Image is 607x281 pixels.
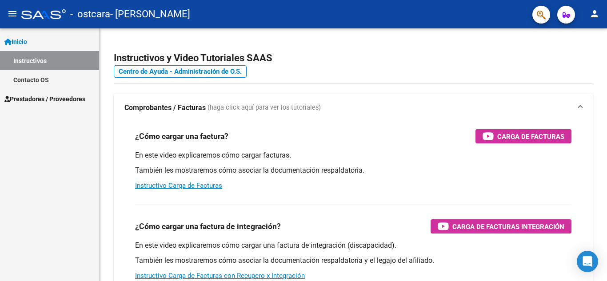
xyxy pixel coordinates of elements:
h3: ¿Cómo cargar una factura de integración? [135,220,281,233]
mat-icon: menu [7,8,18,19]
span: Carga de Facturas Integración [452,221,564,232]
span: - [PERSON_NAME] [110,4,190,24]
p: También les mostraremos cómo asociar la documentación respaldatoria. [135,166,571,175]
h3: ¿Cómo cargar una factura? [135,130,228,142]
a: Centro de Ayuda - Administración de O.S. [114,65,247,78]
p: También les mostraremos cómo asociar la documentación respaldatoria y el legajo del afiliado. [135,256,571,265]
strong: Comprobantes / Facturas [124,103,206,113]
mat-expansion-panel-header: Comprobantes / Facturas (haga click aquí para ver los tutoriales) [114,94,593,122]
button: Carga de Facturas Integración [431,219,571,234]
div: Open Intercom Messenger [577,251,598,272]
span: (haga click aquí para ver los tutoriales) [208,103,321,113]
span: Carga de Facturas [497,131,564,142]
a: Instructivo Carga de Facturas [135,182,222,190]
h2: Instructivos y Video Tutoriales SAAS [114,50,593,67]
p: En este video explicaremos cómo cargar una factura de integración (discapacidad). [135,241,571,250]
p: En este video explicaremos cómo cargar facturas. [135,150,571,160]
a: Instructivo Carga de Facturas con Recupero x Integración [135,272,305,280]
span: Prestadores / Proveedores [4,94,85,104]
mat-icon: person [589,8,600,19]
button: Carga de Facturas [475,129,571,143]
span: Inicio [4,37,27,47]
span: - ostcara [70,4,110,24]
